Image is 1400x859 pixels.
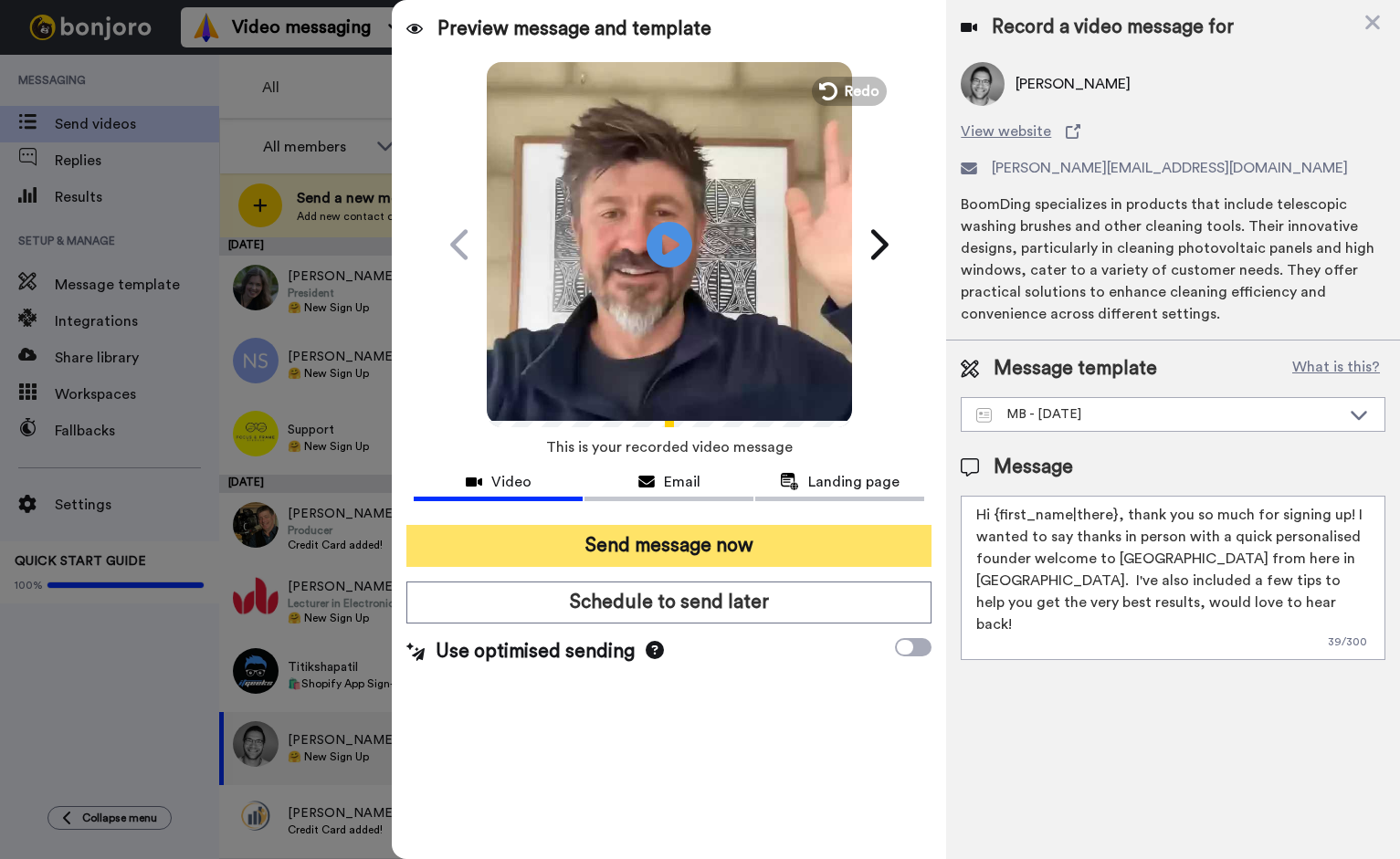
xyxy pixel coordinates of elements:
span: Video [491,471,532,493]
span: View website [961,120,1051,142]
span: [PERSON_NAME][EMAIL_ADDRESS][DOMAIN_NAME] [992,157,1348,179]
a: View website [961,120,1385,142]
button: Send message now [406,525,932,567]
span: Email [664,471,700,493]
span: Message [994,454,1073,481]
span: Use optimised sending [436,638,635,665]
span: This is your recorded video message [546,427,793,467]
textarea: Hi {first_name|there}, thank you so much for signing up! I wanted to say thanks in person with a ... [961,496,1385,660]
img: Message-temps.svg [976,408,992,423]
div: BoomDing specializes in products that include telescopic washing brushes and other cleaning tools... [961,194,1385,325]
span: Landing page [808,471,900,493]
button: Schedule to send later [406,581,932,623]
span: Message template [994,355,1157,382]
div: MB - [DATE] [976,405,1341,424]
button: What is this? [1287,355,1385,382]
